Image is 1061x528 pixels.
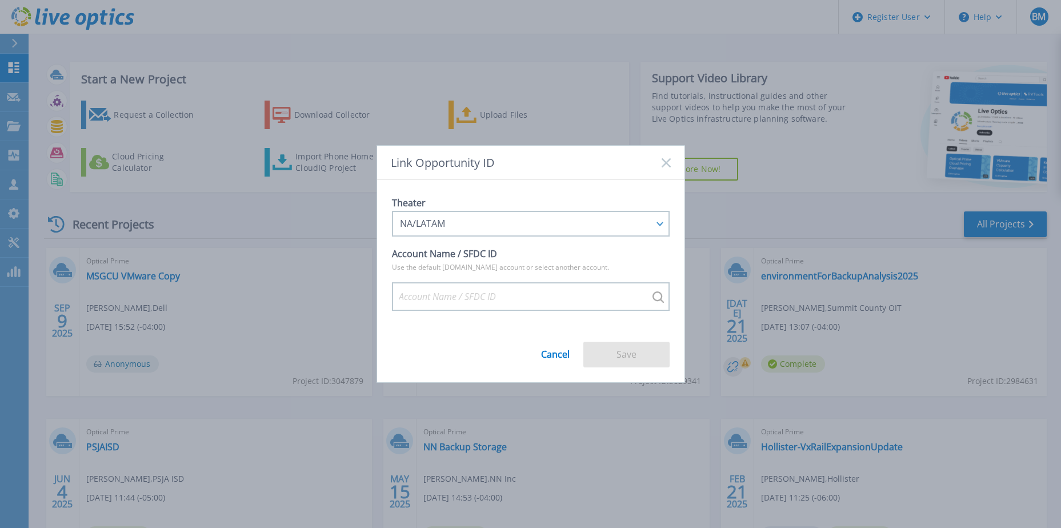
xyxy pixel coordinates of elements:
button: Save [583,342,670,367]
input: Account Name / SFDC ID [392,282,670,311]
p: Theater [392,195,670,211]
p: Account Name / SFDC ID [392,246,670,262]
span: Link Opportunity ID [391,156,495,169]
div: NA/LATAM [400,218,649,229]
a: Cancel [541,341,570,359]
p: Use the default [DOMAIN_NAME] account or select another account. [392,262,670,273]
